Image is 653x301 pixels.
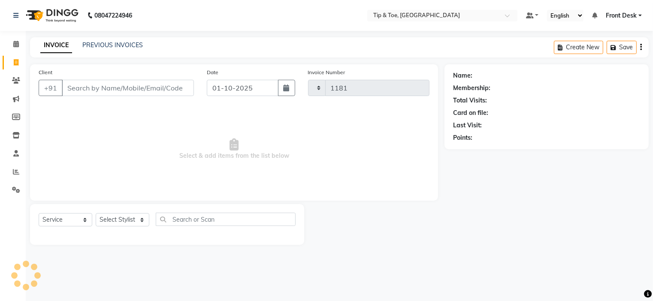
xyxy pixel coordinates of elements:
[156,213,296,226] input: Search or Scan
[82,41,143,49] a: PREVIOUS INVOICES
[453,121,482,130] div: Last Visit:
[308,69,345,76] label: Invoice Number
[453,84,490,93] div: Membership:
[94,3,132,27] b: 08047224946
[39,80,63,96] button: +91
[554,41,603,54] button: Create New
[207,69,218,76] label: Date
[606,11,637,20] span: Front Desk
[39,69,52,76] label: Client
[453,133,472,142] div: Points:
[40,38,72,53] a: INVOICE
[22,3,81,27] img: logo
[62,80,194,96] input: Search by Name/Mobile/Email/Code
[453,71,472,80] div: Name:
[453,108,488,117] div: Card on file:
[39,106,429,192] span: Select & add items from the list below
[607,41,637,54] button: Save
[453,96,487,105] div: Total Visits:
